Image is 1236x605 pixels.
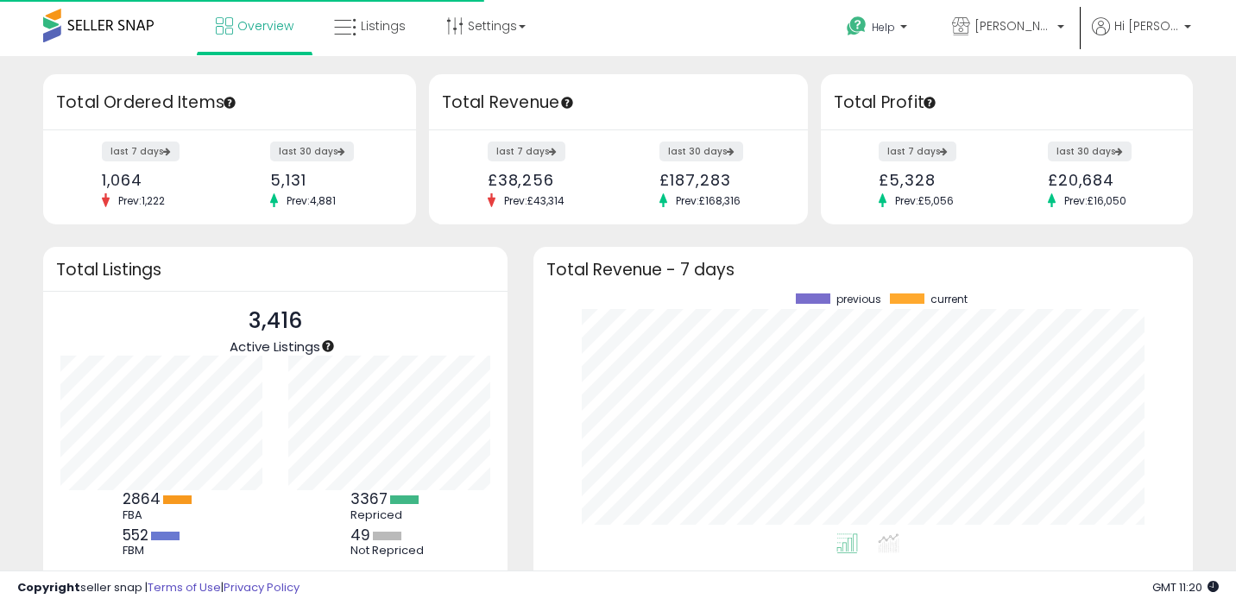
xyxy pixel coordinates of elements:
[872,20,895,35] span: Help
[350,508,428,522] div: Repriced
[886,193,962,208] span: Prev: £5,056
[442,91,795,115] h3: Total Revenue
[230,337,320,356] span: Active Listings
[123,508,200,522] div: FBA
[667,193,749,208] span: Prev: £168,316
[320,338,336,354] div: Tooltip anchor
[224,579,300,596] a: Privacy Policy
[123,488,161,509] b: 2864
[546,263,1181,276] h3: Total Revenue - 7 days
[17,579,80,596] strong: Copyright
[278,193,344,208] span: Prev: 4,881
[659,171,777,189] div: £187,283
[879,171,993,189] div: £5,328
[488,142,565,161] label: last 7 days
[974,17,1052,35] span: [PERSON_NAME]
[350,544,428,558] div: Not Repriced
[836,293,881,306] span: previous
[222,95,237,110] div: Tooltip anchor
[922,95,937,110] div: Tooltip anchor
[17,580,300,596] div: seller snap | |
[1056,193,1135,208] span: Prev: £16,050
[350,488,388,509] b: 3367
[1048,171,1163,189] div: £20,684
[56,263,495,276] h3: Total Listings
[237,17,293,35] span: Overview
[270,171,385,189] div: 5,131
[1152,579,1219,596] span: 2025-08-13 11:20 GMT
[1092,17,1191,56] a: Hi [PERSON_NAME]
[495,193,573,208] span: Prev: £43,314
[930,293,968,306] span: current
[230,305,320,337] p: 3,416
[270,142,354,161] label: last 30 days
[123,525,148,545] b: 552
[56,91,403,115] h3: Total Ordered Items
[148,579,221,596] a: Terms of Use
[846,16,867,37] i: Get Help
[488,171,605,189] div: £38,256
[102,142,180,161] label: last 7 days
[659,142,743,161] label: last 30 days
[350,525,370,545] b: 49
[879,142,956,161] label: last 7 days
[833,3,924,56] a: Help
[834,91,1181,115] h3: Total Profit
[102,171,217,189] div: 1,064
[1048,142,1132,161] label: last 30 days
[110,193,173,208] span: Prev: 1,222
[1114,17,1179,35] span: Hi [PERSON_NAME]
[123,544,200,558] div: FBM
[361,17,406,35] span: Listings
[559,95,575,110] div: Tooltip anchor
